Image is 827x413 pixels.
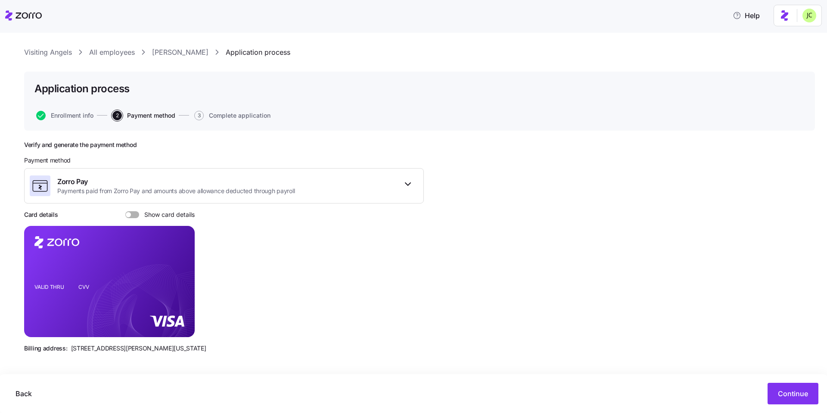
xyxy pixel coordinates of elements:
span: Show card details [139,211,195,218]
button: 2Payment method [112,111,175,120]
h1: Application process [34,82,130,95]
span: 2 [112,111,122,120]
a: 2Payment method [111,111,175,120]
button: Enrollment info [36,111,93,120]
a: Enrollment info [34,111,93,120]
span: Continue [778,388,808,399]
img: 0d5040ea9766abea509702906ec44285 [802,9,816,22]
a: 3Complete application [193,111,270,120]
h2: Verify and generate the payment method [24,141,424,149]
tspan: VALID THRU [34,284,64,290]
span: [STREET_ADDRESS][PERSON_NAME][US_STATE] [71,344,206,353]
a: All employees [89,47,135,58]
h3: Card details [24,210,58,219]
a: [PERSON_NAME] [152,47,208,58]
span: Complete application [209,113,270,119]
span: Help [733,10,760,21]
button: 3Complete application [194,111,270,120]
span: Enrollment info [51,113,93,119]
span: Billing address: [24,344,68,353]
a: Application process [226,47,290,58]
button: Help [726,7,767,24]
span: Payment method [24,156,71,165]
span: Back [16,388,32,399]
span: Payments paid from Zorro Pay and amounts above allowance deducted through payroll [57,187,295,195]
button: Back [9,383,39,404]
span: 3 [194,111,204,120]
span: Payment method [127,113,175,119]
span: Zorro Pay [57,176,295,187]
a: Visiting Angels [24,47,72,58]
tspan: CVV [78,284,89,290]
button: Continue [768,383,818,404]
